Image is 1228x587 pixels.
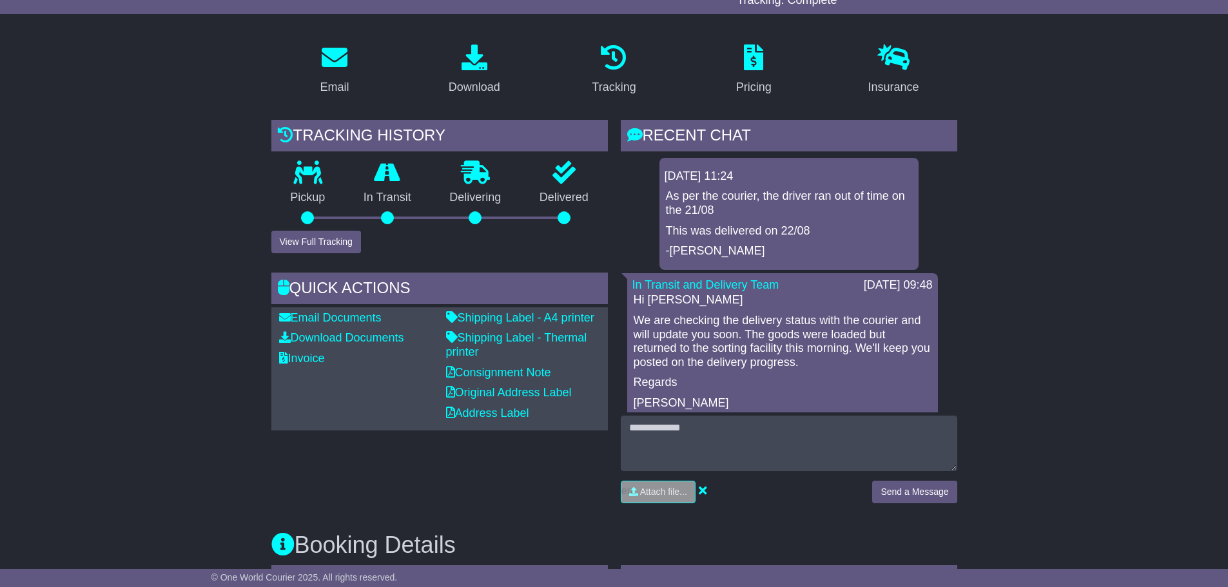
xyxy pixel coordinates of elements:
[666,244,912,258] p: -[PERSON_NAME]
[634,376,931,390] p: Regards
[520,191,608,205] p: Delivered
[864,278,933,293] div: [DATE] 09:48
[592,79,636,96] div: Tracking
[872,481,957,503] button: Send a Message
[271,273,608,307] div: Quick Actions
[665,169,913,184] div: [DATE] 11:24
[279,311,382,324] a: Email Documents
[211,572,398,582] span: © One World Courier 2025. All rights reserved.
[446,386,572,399] a: Original Address Label
[666,189,912,217] p: As per the courier, the driver ran out of time on the 21/08
[736,79,772,96] div: Pricing
[311,40,357,101] a: Email
[728,40,780,101] a: Pricing
[271,191,345,205] p: Pickup
[320,79,349,96] div: Email
[446,407,529,419] a: Address Label
[440,40,509,101] a: Download
[271,532,957,558] h3: Booking Details
[449,79,500,96] div: Download
[634,314,931,369] p: We are checking the delivery status with the courier and will update you soon. The goods were loa...
[431,191,521,205] p: Delivering
[621,120,957,155] div: RECENT CHAT
[279,331,404,344] a: Download Documents
[344,191,431,205] p: In Transit
[446,331,587,358] a: Shipping Label - Thermal printer
[271,120,608,155] div: Tracking history
[634,293,931,307] p: Hi [PERSON_NAME]
[271,231,361,253] button: View Full Tracking
[868,79,919,96] div: Insurance
[279,352,325,365] a: Invoice
[583,40,644,101] a: Tracking
[634,396,931,410] p: [PERSON_NAME]
[860,40,928,101] a: Insurance
[666,224,912,238] p: This was delivered on 22/08
[632,278,779,291] a: In Transit and Delivery Team
[446,311,594,324] a: Shipping Label - A4 printer
[446,366,551,379] a: Consignment Note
